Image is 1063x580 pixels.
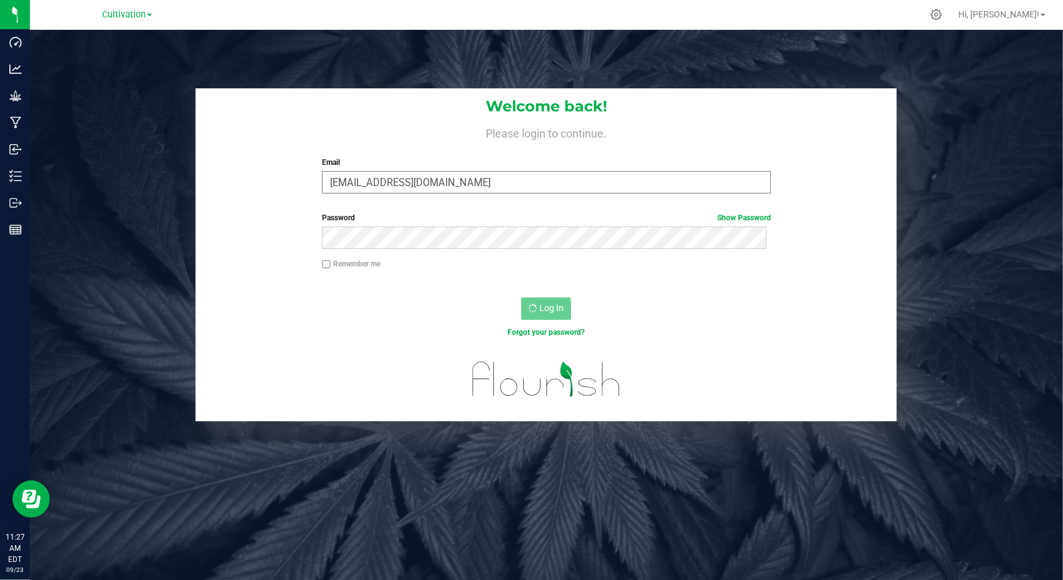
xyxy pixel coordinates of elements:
input: Remember me [322,260,331,269]
span: Hi, [PERSON_NAME]! [958,9,1039,19]
inline-svg: Analytics [9,63,22,75]
inline-svg: Dashboard [9,36,22,49]
span: Password [322,213,355,222]
label: Email [322,157,771,168]
p: 11:27 AM EDT [6,531,24,565]
a: Show Password [717,213,771,222]
span: Log In [539,303,564,313]
div: Manage settings [928,9,944,21]
h1: Welcome back! [196,98,897,115]
inline-svg: Reports [9,223,22,236]
inline-svg: Outbound [9,197,22,209]
button: Log In [521,297,571,320]
iframe: Resource center [12,480,50,518]
inline-svg: Inventory [9,170,22,182]
label: Remember me [322,258,380,269]
inline-svg: Grow [9,90,22,102]
h4: Please login to continue. [196,124,897,139]
img: flourish_logo.svg [459,351,634,408]
inline-svg: Manufacturing [9,116,22,129]
a: Forgot your password? [508,328,585,337]
span: Cultivation [102,9,146,20]
inline-svg: Inbound [9,143,22,156]
p: 09/23 [6,565,24,574]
